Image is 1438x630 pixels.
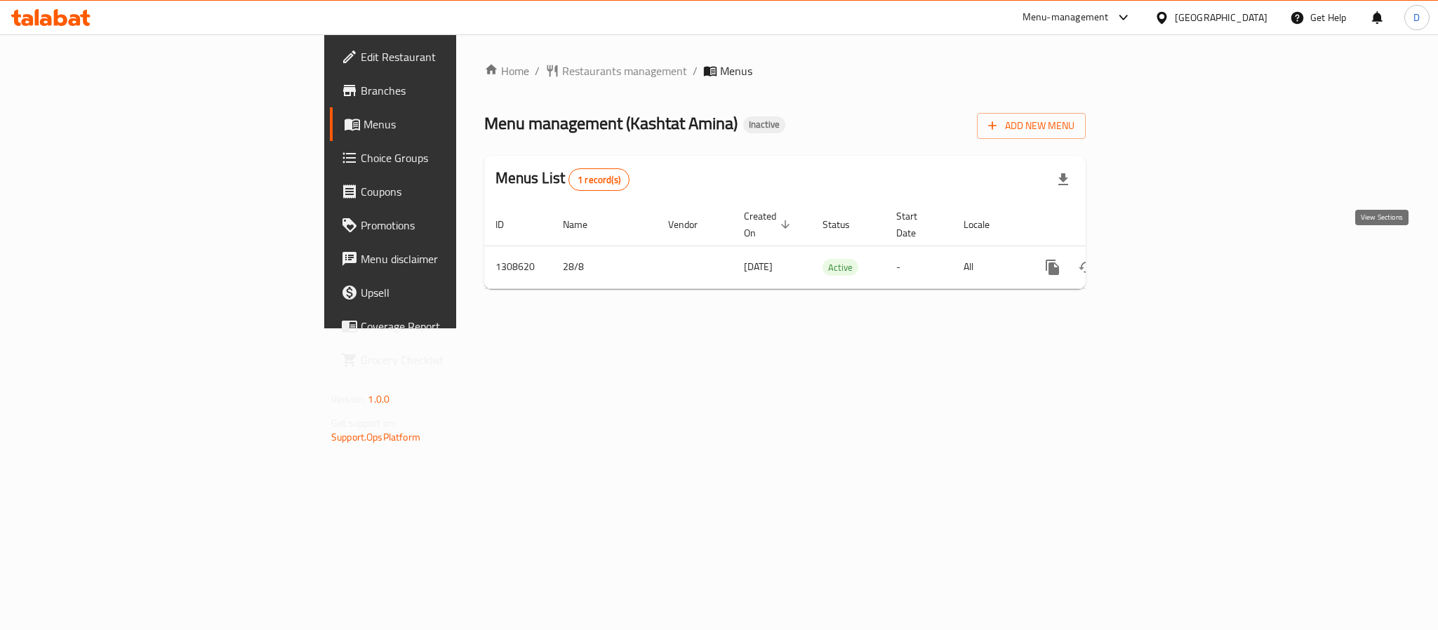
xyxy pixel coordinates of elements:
[1175,10,1267,25] div: [GEOGRAPHIC_DATA]
[1023,9,1109,26] div: Menu-management
[744,208,794,241] span: Created On
[361,250,553,267] span: Menu disclaimer
[495,216,522,233] span: ID
[330,175,564,208] a: Coupons
[330,107,564,141] a: Menus
[896,208,936,241] span: Start Date
[744,257,773,276] span: [DATE]
[1070,250,1103,284] button: Change Status
[361,217,553,234] span: Promotions
[1413,10,1420,25] span: D
[361,284,553,301] span: Upsell
[361,351,553,368] span: Grocery Checklist
[720,62,752,79] span: Menus
[569,173,629,187] span: 1 record(s)
[361,48,553,65] span: Edit Restaurant
[361,318,553,335] span: Coverage Report
[964,216,1008,233] span: Locale
[364,116,553,133] span: Menus
[823,260,858,276] span: Active
[1046,163,1080,196] div: Export file
[330,40,564,74] a: Edit Restaurant
[823,216,868,233] span: Status
[668,216,716,233] span: Vendor
[368,390,390,408] span: 1.0.0
[952,246,1025,288] td: All
[563,216,606,233] span: Name
[330,242,564,276] a: Menu disclaimer
[330,276,564,309] a: Upsell
[495,168,630,191] h2: Menus List
[484,203,1182,289] table: enhanced table
[977,113,1086,139] button: Add New Menu
[1036,250,1070,284] button: more
[330,141,564,175] a: Choice Groups
[484,62,1086,79] nav: breadcrumb
[361,183,553,200] span: Coupons
[693,62,698,79] li: /
[330,309,564,343] a: Coverage Report
[361,82,553,99] span: Branches
[545,62,687,79] a: Restaurants management
[331,414,396,432] span: Get support on:
[568,168,630,191] div: Total records count
[988,117,1074,135] span: Add New Menu
[885,246,952,288] td: -
[743,119,785,130] span: Inactive
[331,390,366,408] span: Version:
[330,343,564,377] a: Grocery Checklist
[330,208,564,242] a: Promotions
[330,74,564,107] a: Branches
[331,428,420,446] a: Support.OpsPlatform
[1025,203,1182,246] th: Actions
[552,246,657,288] td: 28/8
[823,259,858,276] div: Active
[361,149,553,166] span: Choice Groups
[484,107,738,139] span: Menu management ( Kashtat Amina )
[562,62,687,79] span: Restaurants management
[743,116,785,133] div: Inactive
